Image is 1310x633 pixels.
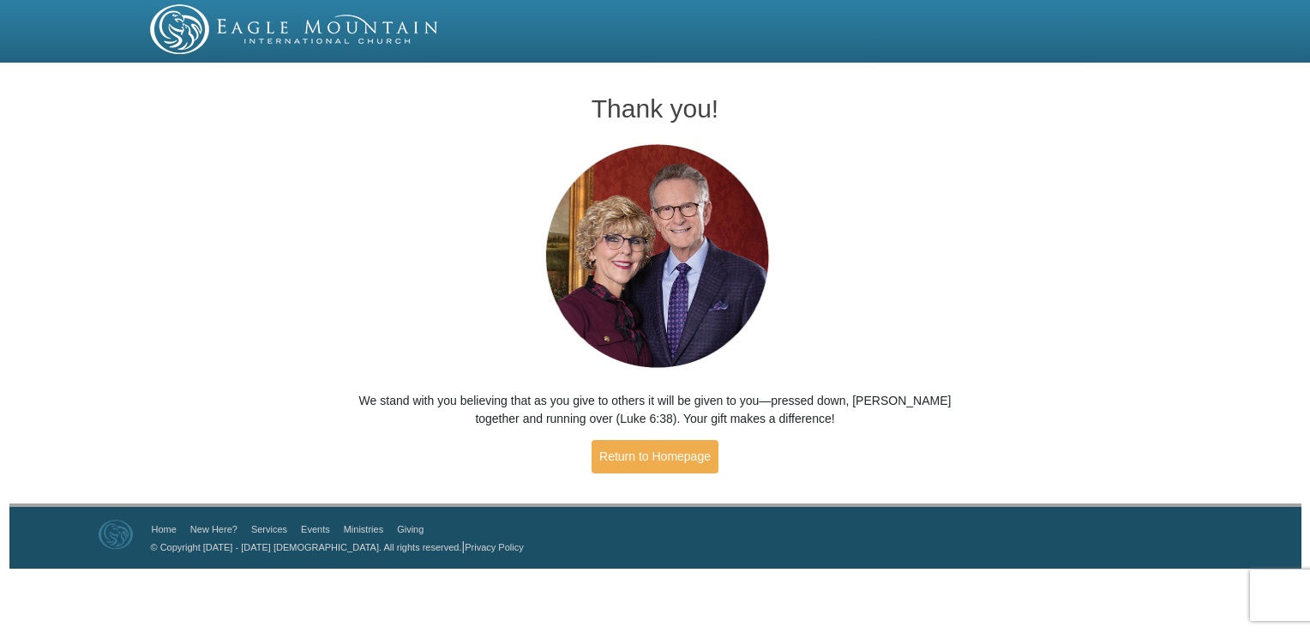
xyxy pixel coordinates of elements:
p: | [145,538,524,556]
a: Events [301,524,330,534]
a: Services [251,524,287,534]
a: Giving [397,524,424,534]
img: EMIC [150,4,440,54]
a: New Here? [190,524,237,534]
a: © Copyright [DATE] - [DATE] [DEMOGRAPHIC_DATA]. All rights reserved. [151,542,462,552]
a: Return to Homepage [592,440,718,473]
img: Eagle Mountain International Church [99,520,133,549]
p: We stand with you believing that as you give to others it will be given to you—pressed down, [PER... [337,392,974,428]
h1: Thank you! [337,94,974,123]
a: Ministries [344,524,383,534]
a: Home [152,524,177,534]
a: Privacy Policy [465,542,523,552]
img: Pastors George and Terri Pearsons [529,139,782,375]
